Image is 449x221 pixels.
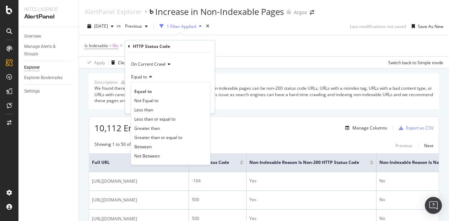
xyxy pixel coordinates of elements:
button: Add Filter [124,42,153,50]
button: Cancel [128,101,150,108]
a: Overview [24,33,74,40]
div: arrow-right-arrow-left [310,10,314,15]
div: Apply [94,60,105,66]
span: Full URL [92,159,172,166]
div: Save As New [418,23,443,29]
span: 2025 Sep. 23rd [94,23,108,29]
button: Apply [85,57,105,68]
span: No [113,41,118,51]
span: vs [117,23,122,29]
button: Previous [395,141,412,150]
button: Previous [122,21,151,32]
div: Open Intercom Messenger [425,197,442,214]
div: -104 [192,178,243,184]
span: Is Indexable [85,43,108,49]
div: Settings [24,88,40,95]
button: Clear [108,57,129,68]
span: Less than [134,106,153,112]
a: AlertPanel Explorer [85,8,142,16]
div: times [205,23,211,30]
span: = [109,43,112,49]
div: Overview [24,33,41,40]
div: We found there to be an increase in non-indexable pages. Non-indexable pages can be non-200 statu... [94,85,433,103]
span: 10,112 Entries found [94,122,177,134]
div: Last modifications not saved [350,23,406,29]
button: Next [424,141,433,150]
div: Intelligence [24,6,73,13]
span: Equal to [134,88,152,94]
div: Manage Columns [352,125,387,131]
a: Settings [24,88,74,95]
a: Manage Alerts & Groups [24,43,74,58]
span: Less than or equal to [134,116,175,122]
div: Showing 1 to 50 of 10,112 entries [94,141,160,150]
div: Switch back to Simple mode [388,60,443,66]
span: Greater than or equal to [134,134,182,140]
div: Description: [94,79,118,85]
button: Export as CSV [396,122,433,134]
span: Previous [122,23,142,29]
div: Yes [249,197,373,203]
button: Save As New [409,21,443,32]
span: Between [134,143,152,149]
div: AlertPanel [24,13,73,21]
a: Explorer Bookmarks [24,74,74,82]
span: Not Between [134,153,160,159]
span: Equal to [131,73,147,79]
button: Manage Columns [342,124,387,132]
div: Increase in Non-Indexable Pages [155,6,284,18]
span: Greater than [134,125,160,131]
button: [DATE] [85,21,117,32]
div: Clear [118,60,129,66]
button: 1 Filter Applied [157,21,205,32]
div: Manage Alerts & Groups [24,43,67,58]
div: 500 [192,197,243,203]
span: [URL][DOMAIN_NAME] [92,197,137,204]
div: Export as CSV [406,125,433,131]
div: Explorer [24,64,40,71]
div: 1 Filter Applied [167,23,196,29]
span: [URL][DOMAIN_NAME] [92,178,137,185]
div: Yes [249,178,373,184]
a: Explorer [24,64,74,71]
span: Non-Indexable Reason is Non-200 HTTP Status Code [249,159,359,166]
div: HTTP Status Code [133,43,170,49]
div: Explorer Bookmarks [24,74,63,82]
div: Argos [294,9,307,16]
span: On Current Crawl [131,61,166,67]
span: Not Equal to [134,97,158,103]
div: Previous [395,143,412,149]
div: Next [424,143,433,149]
button: Switch back to Simple mode [385,57,443,68]
span: HTTP Status Code [192,159,229,166]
